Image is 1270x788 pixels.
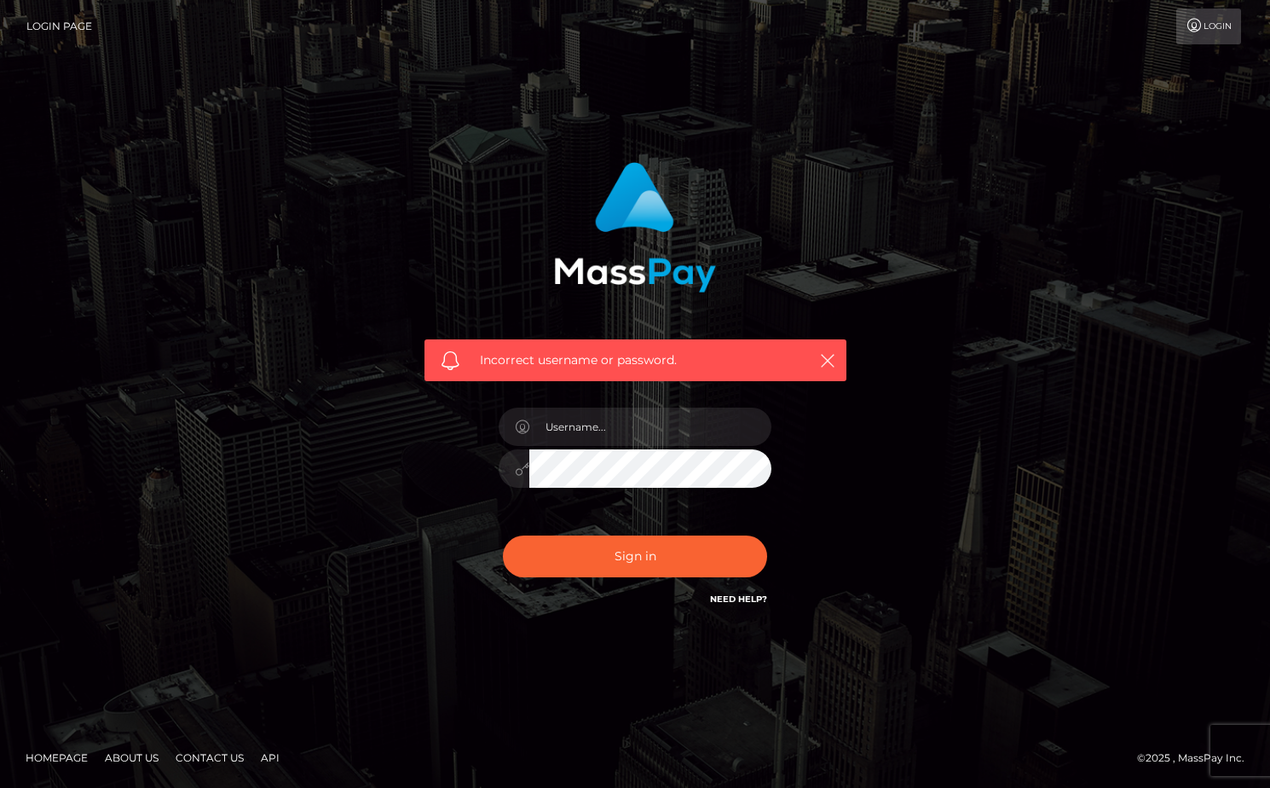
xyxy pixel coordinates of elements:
[169,745,251,771] a: Contact Us
[1176,9,1241,44] a: Login
[19,745,95,771] a: Homepage
[710,594,767,605] a: Need Help?
[98,745,165,771] a: About Us
[26,9,92,44] a: Login Page
[1137,749,1257,768] div: © 2025 , MassPay Inc.
[529,408,771,446] input: Username...
[254,745,286,771] a: API
[554,162,716,293] img: MassPay Login
[480,351,791,369] span: Incorrect username or password.
[503,536,767,577] button: Sign in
